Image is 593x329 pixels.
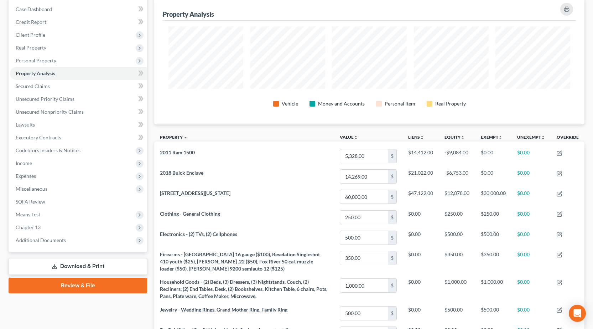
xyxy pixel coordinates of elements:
[475,146,511,166] td: $0.00
[10,195,147,208] a: SOFA Review
[511,207,551,227] td: $0.00
[10,16,147,29] a: Credit Report
[388,231,396,245] div: $
[388,279,396,292] div: $
[551,130,584,146] th: Override
[10,131,147,144] a: Executory Contracts
[439,187,475,207] td: $12,878.00
[388,170,396,183] div: $
[439,207,475,227] td: $250.00
[439,146,475,166] td: -$9,084.00
[388,307,396,320] div: $
[475,207,511,227] td: $250.00
[498,135,503,140] i: unfold_more
[511,146,551,166] td: $0.00
[10,93,147,106] a: Unsecured Priority Claims
[402,146,439,166] td: $14,412.00
[402,227,439,248] td: $0.00
[16,134,61,140] span: Executory Contracts
[511,227,551,248] td: $0.00
[16,6,52,12] span: Case Dashboard
[16,57,56,63] span: Personal Property
[439,276,475,303] td: $1,000.00
[340,149,388,163] input: 0.00
[160,149,195,155] span: 2011 Ram 1500
[340,211,388,224] input: 0.00
[16,83,50,89] span: Secured Claims
[475,303,511,323] td: $500.00
[340,170,388,183] input: 0.00
[160,231,237,237] span: Electronics - (2) TVs, (2) Cellphones
[163,10,214,19] div: Property Analysis
[16,199,45,205] span: SOFA Review
[16,186,47,192] span: Miscellaneous
[340,231,388,245] input: 0.00
[9,278,147,293] a: Review & File
[160,307,287,313] span: Jewelry - Wedding Rings, Grand Mother Ring, Family Ring
[408,134,424,140] a: Liensunfold_more
[10,118,147,131] a: Lawsuits
[435,100,466,107] div: Real Property
[16,32,45,38] span: Client Profile
[388,149,396,163] div: $
[16,70,55,76] span: Property Analysis
[439,303,475,323] td: $500.00
[10,67,147,80] a: Property Analysis
[475,166,511,187] td: $0.00
[511,248,551,275] td: $0.00
[511,187,551,207] td: $0.00
[16,147,80,153] span: Codebtors Insiders & Notices
[16,237,66,243] span: Additional Documents
[318,100,365,107] div: Money and Accounts
[10,3,147,16] a: Case Dashboard
[444,134,465,140] a: Equityunfold_more
[388,211,396,224] div: $
[385,100,415,107] div: Personal Item
[388,190,396,204] div: $
[16,19,46,25] span: Credit Report
[183,135,188,140] i: expand_less
[16,96,74,102] span: Unsecured Priority Claims
[439,166,475,187] td: -$6,753.00
[402,303,439,323] td: $0.00
[475,248,511,275] td: $350.00
[402,187,439,207] td: $47,122.00
[10,80,147,93] a: Secured Claims
[354,135,358,140] i: unfold_more
[16,160,32,166] span: Income
[340,190,388,204] input: 0.00
[402,207,439,227] td: $0.00
[160,251,320,272] span: Firearms - [GEOGRAPHIC_DATA] 16 gauge ($100), Revelation Singleshot 410 youth ($25), [PERSON_NAME...
[160,134,188,140] a: Property expand_less
[16,45,46,51] span: Real Property
[541,135,545,140] i: unfold_more
[402,276,439,303] td: $0.00
[475,276,511,303] td: $1,000.00
[402,248,439,275] td: $0.00
[511,303,551,323] td: $0.00
[475,187,511,207] td: $30,000.00
[340,134,358,140] a: Valueunfold_more
[16,224,41,230] span: Chapter 13
[402,166,439,187] td: $21,022.00
[16,122,35,128] span: Lawsuits
[439,227,475,248] td: $500.00
[461,135,465,140] i: unfold_more
[160,279,327,299] span: Household Goods - (2) Beds, (3) Dressers, (3) Nightstands, Couch, (2) Recliners, (2) End Tables, ...
[160,211,220,217] span: Clothing - General Clothing
[160,170,203,176] span: 2018 Buick Enclave
[160,190,230,196] span: [STREET_ADDRESS][US_STATE]
[16,109,84,115] span: Unsecured Nonpriority Claims
[10,106,147,118] a: Unsecured Nonpriority Claims
[511,166,551,187] td: $0.00
[340,307,388,320] input: 0.00
[9,258,147,275] a: Download & Print
[517,134,545,140] a: Unexemptunfold_more
[439,248,475,275] td: $350.00
[388,251,396,265] div: $
[475,227,511,248] td: $500.00
[16,173,36,179] span: Expenses
[420,135,424,140] i: unfold_more
[481,134,503,140] a: Exemptunfold_more
[340,279,388,292] input: 0.00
